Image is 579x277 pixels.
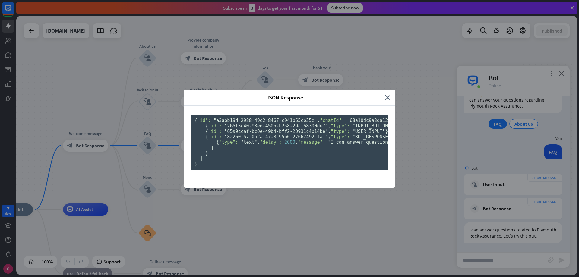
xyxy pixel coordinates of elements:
[191,115,388,170] pre: { , , , , , , , { , , , , , , , , , , , , }, [ , , , ], [ { , , , , , , }, { , }, { , , [ { , , }...
[197,118,211,123] span: "id":
[298,140,325,145] span: "message":
[353,134,391,140] span: "BOT_RESPONSE"
[331,129,350,134] span: "type":
[353,123,404,129] span: "INPUT_BUTTON_GOTO"
[331,123,350,129] span: "type":
[385,94,391,101] i: close
[224,123,328,129] span: "265f3c40-93ed-4505-b258-29cf68300de7"
[353,129,385,134] span: "USER_INPUT"
[219,140,238,145] span: "type":
[224,129,328,134] span: "65a9ccaf-bc0e-49b4-bff2-20931c4b14be"
[241,140,257,145] span: "text"
[260,140,282,145] span: "delay":
[188,94,381,101] span: JSON Response
[224,134,328,140] span: "82260f57-0b2a-47a8-95b6-27667492cfaf"
[214,118,317,123] span: "a3aeb19d-2988-49e2-8467-c941b65cb25e"
[208,129,222,134] span: "id":
[208,123,222,129] span: "id":
[208,134,222,140] span: "id":
[347,118,418,123] span: "68a10dc9a3da1200077f7252"
[320,118,344,123] span: "chatId":
[328,140,546,145] span: "I can answer questions related to Plymouth Rock Assurance. Let's try this out!"
[284,140,295,145] span: 2000
[331,134,350,140] span: "type":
